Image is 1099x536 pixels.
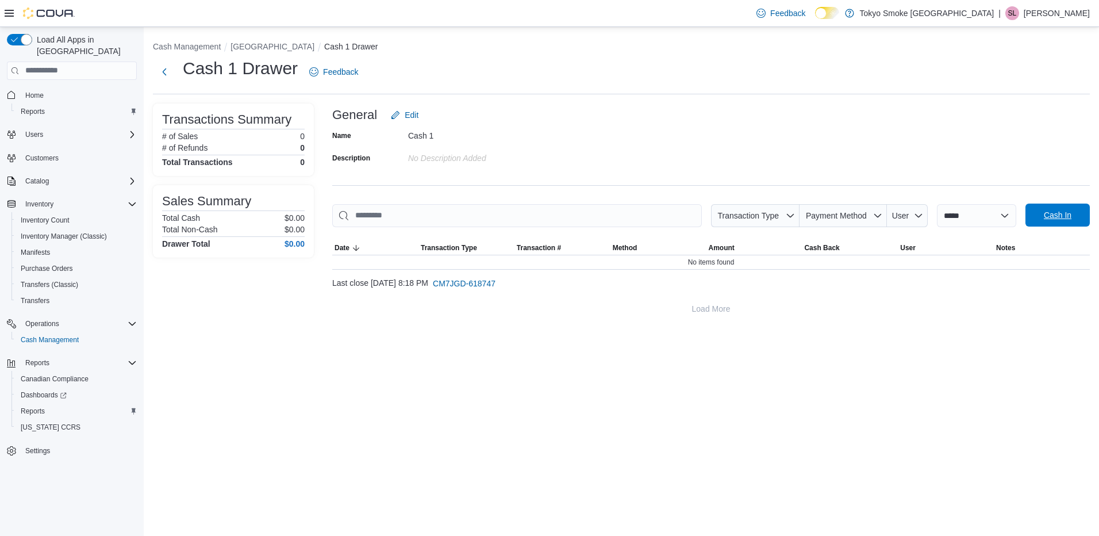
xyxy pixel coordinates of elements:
button: Method [610,241,706,255]
button: Inventory Manager (Classic) [11,228,141,244]
span: Transfers (Classic) [21,280,78,289]
button: User [887,204,928,227]
button: Operations [21,317,64,331]
span: Settings [25,446,50,455]
span: CM7JGD-618747 [433,278,495,289]
label: Description [332,154,370,163]
span: Inventory Count [16,213,137,227]
span: Transaction Type [717,211,779,220]
h4: $0.00 [285,239,305,248]
button: Date [332,241,418,255]
span: Reports [16,404,137,418]
span: Canadian Compliance [21,374,89,384]
button: Inventory [21,197,58,211]
button: Operations [2,316,141,332]
span: Cash In [1044,209,1071,221]
p: 0 [300,143,305,152]
button: Transaction Type [711,204,800,227]
div: Last close [DATE] 8:18 PM [332,272,1090,295]
span: Reports [21,107,45,116]
a: Feedback [305,60,363,83]
button: [GEOGRAPHIC_DATA] [230,42,314,51]
button: Edit [386,104,423,127]
button: Transaction # [514,241,610,255]
p: | [998,6,1001,20]
span: Feedback [770,7,805,19]
span: SL [1008,6,1017,20]
h3: General [332,108,377,122]
span: Dashboards [16,388,137,402]
a: Transfers [16,294,54,308]
div: Shane Lovelace [1005,6,1019,20]
img: Cova [23,7,75,19]
span: Inventory [25,200,53,209]
button: Transfers [11,293,141,309]
button: Catalog [21,174,53,188]
span: Operations [21,317,137,331]
h6: Total Non-Cash [162,225,218,234]
h6: # of Refunds [162,143,207,152]
a: Home [21,89,48,102]
span: Manifests [21,248,50,257]
button: Amount [706,241,802,255]
span: Home [25,91,44,100]
span: Purchase Orders [21,264,73,273]
button: User [898,241,994,255]
p: 0 [300,132,305,141]
button: Transaction Type [418,241,514,255]
a: Reports [16,105,49,118]
p: $0.00 [285,225,305,234]
div: Cash 1 [408,127,562,140]
span: [US_STATE] CCRS [21,423,80,432]
span: Catalog [25,177,49,186]
span: Transfers [21,296,49,305]
button: Catalog [2,173,141,189]
a: Canadian Compliance [16,372,93,386]
span: Load More [692,303,731,315]
span: Edit [405,109,418,121]
a: Manifests [16,246,55,259]
input: Dark Mode [815,7,839,19]
a: Transfers (Classic) [16,278,83,292]
button: Inventory [2,196,141,212]
span: Users [21,128,137,141]
span: Settings [21,443,137,458]
button: CM7JGD-618747 [428,272,500,295]
span: Load All Apps in [GEOGRAPHIC_DATA] [32,34,137,57]
a: Dashboards [16,388,71,402]
button: Cash 1 Drawer [324,42,378,51]
span: Method [613,243,637,252]
span: Transaction # [517,243,561,252]
input: This is a search bar. As you type, the results lower in the page will automatically filter. [332,204,702,227]
span: Transfers (Classic) [16,278,137,292]
p: [PERSON_NAME] [1024,6,1090,20]
h4: Drawer Total [162,239,210,248]
span: Catalog [21,174,137,188]
a: Purchase Orders [16,262,78,275]
h6: # of Sales [162,132,198,141]
span: Inventory Count [21,216,70,225]
button: Purchase Orders [11,261,141,277]
button: Load More [332,297,1090,320]
a: Reports [16,404,49,418]
button: Notes [994,241,1090,255]
span: No items found [688,258,735,267]
p: $0.00 [285,213,305,223]
span: Inventory Manager (Classic) [21,232,107,241]
button: Payment Method [800,204,887,227]
span: Purchase Orders [16,262,137,275]
span: Payment Method [806,211,867,220]
h4: 0 [300,158,305,167]
h6: Total Cash [162,213,200,223]
h4: Total Transactions [162,158,233,167]
span: Washington CCRS [16,420,137,434]
button: Users [21,128,48,141]
a: Cash Management [16,333,83,347]
span: Users [25,130,43,139]
div: No Description added [408,149,562,163]
span: Canadian Compliance [16,372,137,386]
label: Name [332,131,351,140]
a: [US_STATE] CCRS [16,420,85,434]
span: Reports [21,407,45,416]
span: Cash Management [16,333,137,347]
